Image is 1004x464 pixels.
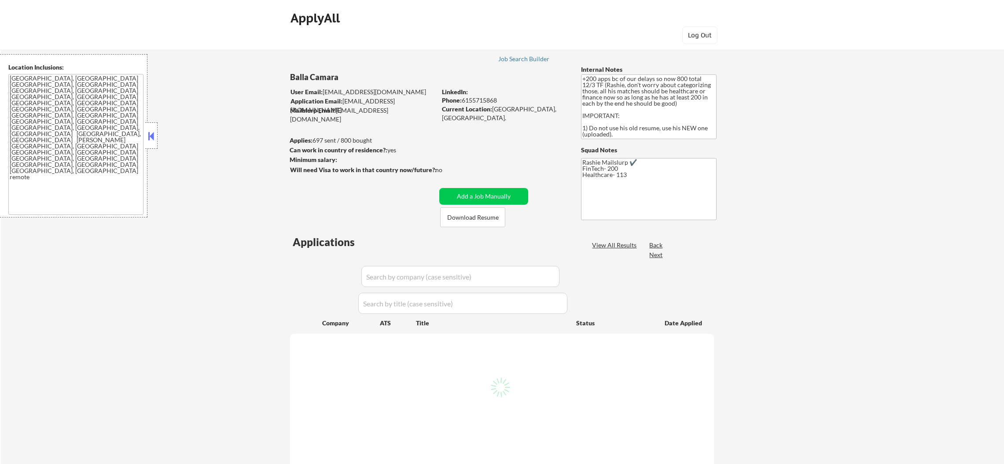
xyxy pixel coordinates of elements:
[442,96,566,105] div: 6155715868
[293,237,380,247] div: Applications
[576,315,652,331] div: Status
[682,26,717,44] button: Log Out
[361,266,559,287] input: Search by company (case sensitive)
[592,241,639,250] div: View All Results
[291,88,323,96] strong: User Email:
[322,319,380,328] div: Company
[290,136,436,145] div: 697 sent / 800 bought
[291,11,342,26] div: ApplyAll
[290,156,337,163] strong: Minimum salary:
[581,65,717,74] div: Internal Notes
[8,63,144,72] div: Location Inclusions:
[665,319,703,328] div: Date Applied
[435,166,460,174] div: no
[498,56,550,62] div: Job Search Builder
[290,146,387,154] strong: Can work in country of residence?:
[440,207,505,227] button: Download Resume
[291,97,342,105] strong: Application Email:
[290,107,336,114] strong: Mailslurp Email:
[439,188,528,205] button: Add a Job Manually
[581,146,717,155] div: Squad Notes
[290,166,437,173] strong: Will need Visa to work in that country now/future?:
[290,106,436,123] div: [EMAIL_ADDRESS][DOMAIN_NAME]
[290,146,434,155] div: yes
[358,293,567,314] input: Search by title (case sensitive)
[291,97,436,114] div: [EMAIL_ADDRESS][DOMAIN_NAME]
[442,88,468,96] strong: LinkedIn:
[442,105,492,113] strong: Current Location:
[380,319,416,328] div: ATS
[416,319,568,328] div: Title
[498,55,550,64] a: Job Search Builder
[290,72,471,83] div: Balla Camara
[290,136,313,144] strong: Applies:
[649,250,663,259] div: Next
[291,88,436,96] div: [EMAIL_ADDRESS][DOMAIN_NAME]
[649,241,663,250] div: Back
[442,96,462,104] strong: Phone:
[442,105,566,122] div: [GEOGRAPHIC_DATA], [GEOGRAPHIC_DATA].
